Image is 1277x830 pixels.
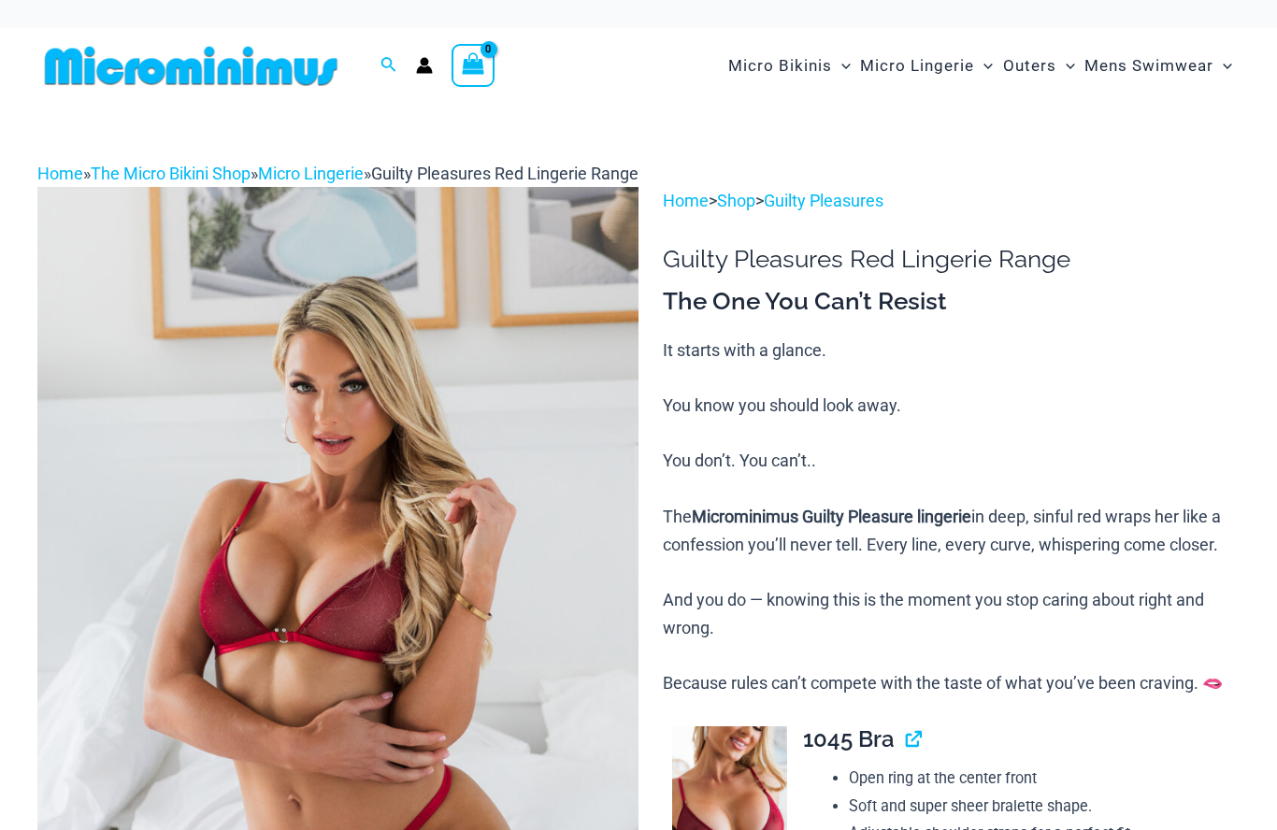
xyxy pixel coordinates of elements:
[663,187,1240,215] p: > >
[849,765,1240,793] li: Open ring at the center front
[1056,42,1075,90] span: Menu Toggle
[91,164,251,183] a: The Micro Bikini Shop
[663,336,1240,697] p: It starts with a glance. You know you should look away. You don’t. You can’t.. The in deep, sinfu...
[998,37,1080,94] a: OutersMenu ToggleMenu Toggle
[855,37,997,94] a: Micro LingerieMenu ToggleMenu Toggle
[371,164,638,183] span: Guilty Pleasures Red Lingerie Range
[717,191,755,210] a: Shop
[803,725,895,752] span: 1045 Bra
[849,793,1240,821] li: Soft and super sheer bralette shape.
[663,191,709,210] a: Home
[663,286,1240,318] h3: The One You Can’t Resist
[37,45,345,87] img: MM SHOP LOGO FLAT
[1080,37,1237,94] a: Mens SwimwearMenu ToggleMenu Toggle
[724,37,855,94] a: Micro BikinisMenu ToggleMenu Toggle
[1084,42,1213,90] span: Mens Swimwear
[663,245,1240,274] h1: Guilty Pleasures Red Lingerie Range
[37,164,638,183] span: » » »
[37,164,83,183] a: Home
[764,191,883,210] a: Guilty Pleasures
[1003,42,1056,90] span: Outers
[860,42,974,90] span: Micro Lingerie
[832,42,851,90] span: Menu Toggle
[258,164,364,183] a: Micro Lingerie
[416,57,433,74] a: Account icon link
[728,42,832,90] span: Micro Bikinis
[721,35,1240,97] nav: Site Navigation
[974,42,993,90] span: Menu Toggle
[692,507,971,526] b: Microminimus Guilty Pleasure lingerie
[452,44,495,87] a: View Shopping Cart, empty
[1213,42,1232,90] span: Menu Toggle
[380,54,397,78] a: Search icon link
